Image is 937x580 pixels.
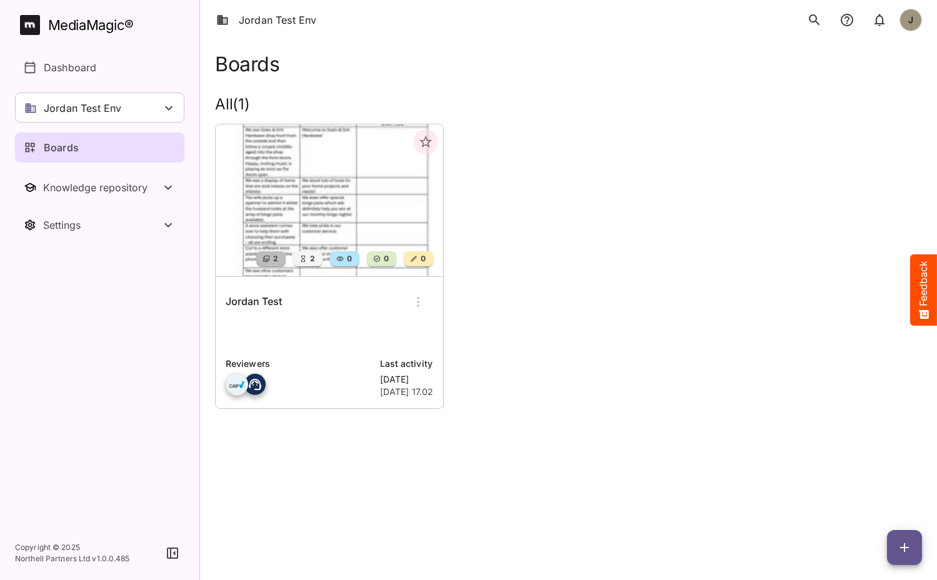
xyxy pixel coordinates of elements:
h2: All ( 1 ) [215,96,922,114]
button: Toggle Knowledge repository [15,172,184,202]
p: [DATE] 17.02 [380,386,434,398]
nav: Settings [15,210,184,240]
a: Boards [15,132,184,162]
p: Jordan Test Env [44,101,121,116]
p: Northell Partners Ltd v 1.0.0.485 [15,553,130,564]
div: Settings [43,219,161,231]
span: 2 [272,252,278,265]
p: Reviewers [226,357,373,371]
button: notifications [867,7,892,32]
p: Last activity [380,357,434,371]
span: 0 [419,252,426,265]
img: Jordan Test [216,124,443,276]
a: Dashboard [15,52,184,82]
span: 2 [309,252,315,265]
p: Boards [44,140,79,155]
h6: Jordan Test [226,294,282,310]
div: MediaMagic ® [48,15,134,36]
div: Knowledge repository [43,181,161,194]
div: J [899,9,922,31]
h1: Boards [215,52,279,76]
nav: Knowledge repository [15,172,184,202]
p: Copyright © 2025 [15,542,130,553]
button: Feedback [910,254,937,326]
button: notifications [834,7,859,32]
a: MediaMagic® [20,15,184,35]
p: Dashboard [44,60,96,75]
span: 0 [383,252,389,265]
button: Toggle Settings [15,210,184,240]
button: search [802,7,827,32]
span: 0 [346,252,352,265]
p: [DATE] [380,373,434,386]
